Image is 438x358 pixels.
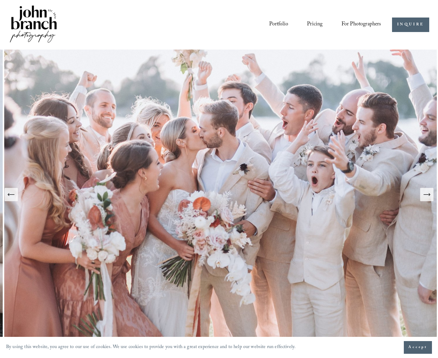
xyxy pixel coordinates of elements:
a: Pricing [307,19,322,31]
span: For Photographers [342,20,381,30]
button: Next Slide [420,188,433,201]
a: folder dropdown [342,19,381,31]
button: Accept [404,341,432,354]
a: INQUIRE [392,18,429,32]
img: John Branch IV Photography [9,4,58,45]
p: By using this website, you agree to our use of cookies. We use cookies to provide you with a grea... [6,343,296,352]
span: Accept [408,344,427,350]
a: Portfolio [269,19,288,31]
button: Previous Slide [5,188,18,201]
